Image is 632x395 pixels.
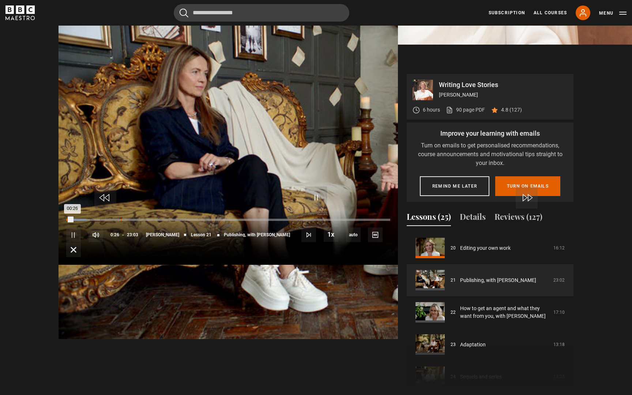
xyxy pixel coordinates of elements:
div: Current quality: 1080p [346,227,361,242]
button: Remind me later [420,176,489,196]
p: Improve your learning with emails [413,128,568,138]
a: Subscription [489,10,525,16]
a: Adaptation [460,341,486,349]
button: Playback Rate [324,227,338,242]
button: Mute [89,227,103,242]
span: auto [346,227,361,242]
button: Pause [66,227,81,242]
p: Writing Love Stories [439,82,568,88]
svg: BBC Maestro [5,5,35,20]
span: [PERSON_NAME] [146,233,179,237]
span: 23:03 [127,228,138,241]
span: - [122,232,124,237]
button: Submit the search query [180,8,188,18]
input: Search [174,4,349,22]
button: Fullscreen [66,242,81,257]
video-js: Video Player [59,74,398,265]
button: Lessons (25) [407,211,451,226]
a: Editing your own work [460,244,511,252]
button: Toggle navigation [599,10,627,17]
div: Progress Bar [66,219,390,221]
p: Turn on emails to get personalised recommendations, course announcements and motivational tips st... [413,141,568,168]
p: [PERSON_NAME] [439,91,568,99]
p: 6 hours [423,106,440,114]
button: Reviews (127) [494,211,542,226]
a: 90 page PDF [446,106,485,114]
a: Publishing, with [PERSON_NAME] [460,276,536,284]
a: How to get an agent and what they want from you, with [PERSON_NAME] [460,305,549,320]
button: Captions [368,227,383,242]
button: Turn on emails [495,176,560,196]
span: Lesson 21 [191,233,211,237]
a: All Courses [534,10,567,16]
span: Publishing, with [PERSON_NAME] [224,233,290,237]
button: Details [460,211,486,226]
button: Next Lesson [301,227,316,242]
span: 0:26 [110,228,119,241]
p: 4.8 (127) [501,106,522,114]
